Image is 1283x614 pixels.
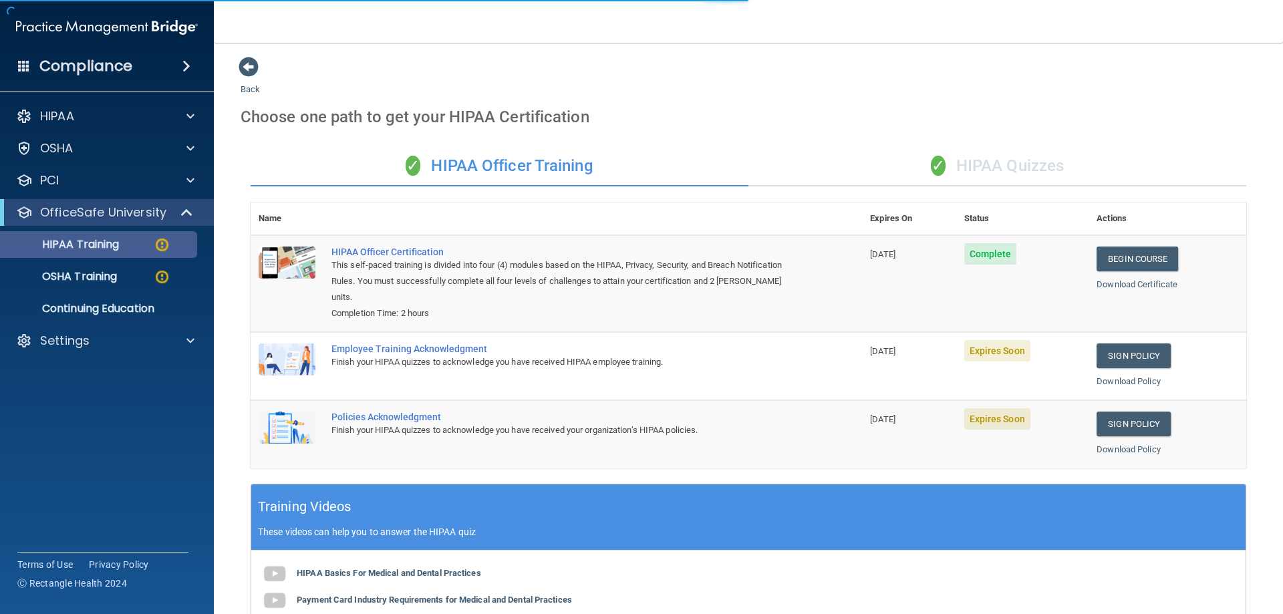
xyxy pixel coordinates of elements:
[89,558,149,571] a: Privacy Policy
[39,57,132,75] h4: Compliance
[17,558,73,571] a: Terms of Use
[1097,444,1161,454] a: Download Policy
[241,68,260,94] a: Back
[251,146,748,186] div: HIPAA Officer Training
[258,526,1239,537] p: These videos can help you to answer the HIPAA quiz
[748,146,1246,186] div: HIPAA Quizzes
[331,422,795,438] div: Finish your HIPAA quizzes to acknowledge you have received your organization’s HIPAA policies.
[862,202,956,235] th: Expires On
[331,305,795,321] div: Completion Time: 2 hours
[964,408,1030,430] span: Expires Soon
[931,156,946,176] span: ✓
[1097,279,1177,289] a: Download Certificate
[406,156,420,176] span: ✓
[16,108,194,124] a: HIPAA
[241,98,1256,136] div: Choose one path to get your HIPAA Certification
[16,14,198,41] img: PMB logo
[261,587,288,614] img: gray_youtube_icon.38fcd6cc.png
[964,243,1017,265] span: Complete
[870,414,895,424] span: [DATE]
[40,204,166,220] p: OfficeSafe University
[40,108,74,124] p: HIPAA
[40,333,90,349] p: Settings
[261,561,288,587] img: gray_youtube_icon.38fcd6cc.png
[1097,412,1171,436] a: Sign Policy
[251,202,323,235] th: Name
[956,202,1089,235] th: Status
[154,237,170,253] img: warning-circle.0cc9ac19.png
[17,577,127,590] span: Ⓒ Rectangle Health 2024
[1097,343,1171,368] a: Sign Policy
[258,495,351,518] h5: Training Videos
[1097,376,1161,386] a: Download Policy
[1097,247,1178,271] a: Begin Course
[331,257,795,305] div: This self-paced training is divided into four (4) modules based on the HIPAA, Privacy, Security, ...
[16,140,194,156] a: OSHA
[40,172,59,188] p: PCI
[297,595,572,605] b: Payment Card Industry Requirements for Medical and Dental Practices
[331,247,795,257] a: HIPAA Officer Certification
[154,269,170,285] img: warning-circle.0cc9ac19.png
[297,568,481,578] b: HIPAA Basics For Medical and Dental Practices
[331,412,795,422] div: Policies Acknowledgment
[331,354,795,370] div: Finish your HIPAA quizzes to acknowledge you have received HIPAA employee training.
[331,343,795,354] div: Employee Training Acknowledgment
[9,302,191,315] p: Continuing Education
[16,204,194,220] a: OfficeSafe University
[1089,202,1246,235] th: Actions
[16,172,194,188] a: PCI
[40,140,74,156] p: OSHA
[870,346,895,356] span: [DATE]
[16,333,194,349] a: Settings
[964,340,1030,361] span: Expires Soon
[9,270,117,283] p: OSHA Training
[1052,519,1267,573] iframe: Drift Widget Chat Controller
[870,249,895,259] span: [DATE]
[9,238,119,251] p: HIPAA Training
